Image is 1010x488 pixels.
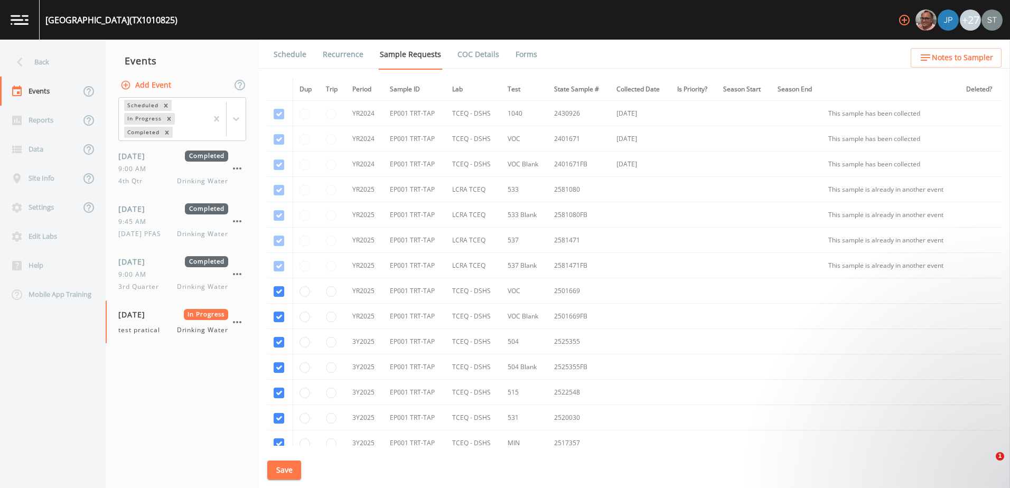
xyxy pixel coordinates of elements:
[610,126,670,152] td: [DATE]
[346,405,384,430] td: 3Y2025
[548,278,610,304] td: 2501669
[822,177,960,202] td: This sample is already in another event
[346,253,384,278] td: YR2025
[822,253,960,278] td: This sample is already in another event
[177,325,228,335] span: Drinking Water
[378,40,443,70] a: Sample Requests
[346,126,384,152] td: YR2024
[501,380,548,405] td: 515
[771,78,822,101] th: Season End
[384,278,446,304] td: EP001 TRT-TAP
[163,113,175,124] div: Remove In Progress
[501,405,548,430] td: 531
[932,51,993,64] span: Notes to Sampler
[548,253,610,278] td: 2581471FB
[346,152,384,177] td: YR2024
[346,304,384,329] td: YR2025
[446,177,501,202] td: LCRA TCEQ
[384,177,446,202] td: EP001 TRT-TAP
[293,78,320,101] th: Dup
[321,40,365,69] a: Recurrence
[118,76,175,95] button: Add Event
[118,282,165,292] span: 3rd Quarter
[446,152,501,177] td: TCEQ - DSHS
[346,430,384,456] td: 3Y2025
[446,101,501,126] td: TCEQ - DSHS
[45,14,177,26] div: [GEOGRAPHIC_DATA] (TX1010825)
[446,253,501,278] td: LCRA TCEQ
[501,101,548,126] td: 1040
[822,228,960,253] td: This sample is already in another event
[118,270,153,279] span: 9:00 AM
[118,325,166,335] span: test pratical
[610,152,670,177] td: [DATE]
[548,380,610,405] td: 2522548
[118,229,167,239] span: [DATE] PFAS
[514,40,539,69] a: Forms
[501,177,548,202] td: 533
[384,405,446,430] td: EP001 TRT-TAP
[822,101,960,126] td: This sample has been collected
[446,228,501,253] td: LCRA TCEQ
[911,48,1002,68] button: Notes to Sampler
[118,217,153,227] span: 9:45 AM
[177,229,228,239] span: Drinking Water
[446,380,501,405] td: TCEQ - DSHS
[548,202,610,228] td: 2581080FB
[548,78,610,101] th: State Sample #
[106,142,259,195] a: [DATE]Completed9:00 AM4th QtrDrinking Water
[446,202,501,228] td: LCRA TCEQ
[118,256,153,267] span: [DATE]
[974,452,999,477] iframe: Intercom live chat
[960,10,981,31] div: +27
[384,101,446,126] td: EP001 TRT-TAP
[272,40,308,69] a: Schedule
[384,202,446,228] td: EP001 TRT-TAP
[384,380,446,405] td: EP001 TRT-TAP
[346,380,384,405] td: 3Y2025
[384,253,446,278] td: EP001 TRT-TAP
[548,430,610,456] td: 2517357
[456,40,501,69] a: COC Details
[11,15,29,25] img: logo
[320,78,346,101] th: Trip
[384,304,446,329] td: EP001 TRT-TAP
[446,430,501,456] td: TCEQ - DSHS
[267,461,301,480] button: Save
[501,430,548,456] td: MIN
[937,10,959,31] div: Joshua gere Paul
[384,430,446,456] td: EP001 TRT-TAP
[106,195,259,248] a: [DATE]Completed9:45 AM[DATE] PFASDrinking Water
[610,78,670,101] th: Collected Date
[938,10,959,31] img: 41241ef155101aa6d92a04480b0d0000
[501,329,548,354] td: 504
[671,78,717,101] th: Is Priority?
[177,176,228,186] span: Drinking Water
[106,248,259,301] a: [DATE]Completed9:00 AM3rd QuarterDrinking Water
[185,151,228,162] span: Completed
[384,354,446,380] td: EP001 TRT-TAP
[346,177,384,202] td: YR2025
[822,126,960,152] td: This sample has been collected
[915,10,937,31] img: e2d790fa78825a4bb76dcb6ab311d44c
[384,228,446,253] td: EP001 TRT-TAP
[446,304,501,329] td: TCEQ - DSHS
[548,126,610,152] td: 2401671
[548,304,610,329] td: 2501669FB
[548,354,610,380] td: 2525355FB
[501,126,548,152] td: VOC
[124,100,160,111] div: Scheduled
[548,177,610,202] td: 2581080
[981,10,1003,31] img: 8315ae1e0460c39f28dd315f8b59d613
[124,127,161,138] div: Completed
[915,10,937,31] div: Mike Franklin
[501,354,548,380] td: 504 Blank
[548,405,610,430] td: 2520030
[446,278,501,304] td: TCEQ - DSHS
[501,78,548,101] th: Test
[717,78,771,101] th: Season Start
[177,282,228,292] span: Drinking Water
[118,203,153,214] span: [DATE]
[501,202,548,228] td: 533 Blank
[124,113,163,124] div: In Progress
